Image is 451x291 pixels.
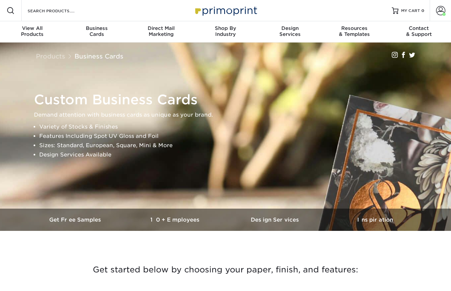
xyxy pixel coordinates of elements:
div: & Support [386,25,451,37]
div: Services [258,25,322,37]
a: Design Services [225,209,325,231]
li: Variety of Stocks & Finishes [39,122,423,132]
h3: Get started below by choosing your paper, finish, and features: [31,255,420,285]
li: Features Including Spot UV Gloss and Foil [39,132,423,141]
span: Business [65,25,129,31]
li: Design Services Available [39,150,423,159]
a: Products [36,52,65,60]
a: Contact& Support [386,21,451,43]
span: MY CART [401,8,420,14]
div: Cards [65,25,129,37]
img: Primoprint [192,3,259,18]
h1: Custom Business Cards [34,92,423,108]
span: Design [258,25,322,31]
a: Business Cards [75,52,123,60]
span: 0 [421,8,424,13]
a: Get Free Samples [26,209,126,231]
a: Resources& Templates [322,21,387,43]
span: Resources [322,25,387,31]
input: SEARCH PRODUCTS..... [27,7,92,15]
a: BusinessCards [65,21,129,43]
div: Marketing [129,25,193,37]
a: Shop ByIndustry [193,21,258,43]
a: DesignServices [258,21,322,43]
span: Direct Mail [129,25,193,31]
span: Shop By [193,25,258,31]
span: Contact [386,25,451,31]
li: Sizes: Standard, European, Square, Mini & More [39,141,423,150]
p: Demand attention with business cards as unique as your brand. [34,110,423,120]
h3: Get Free Samples [26,217,126,223]
a: 10+ Employees [126,209,225,231]
a: Inspiration [325,209,425,231]
a: Direct MailMarketing [129,21,193,43]
h3: Inspiration [325,217,425,223]
div: & Templates [322,25,387,37]
h3: 10+ Employees [126,217,225,223]
h3: Design Services [225,217,325,223]
div: Industry [193,25,258,37]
